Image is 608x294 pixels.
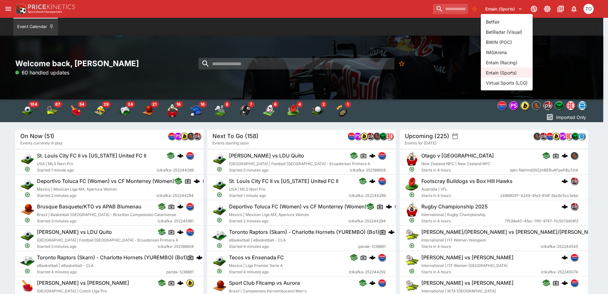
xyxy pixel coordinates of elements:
[481,37,533,47] li: BWIN (POC)
[481,78,533,88] li: Virtual Sports (LCG)
[481,17,533,27] li: Betfair
[481,27,533,37] li: BetRadar (Visual)
[481,57,533,67] li: Entain (Racing)
[481,47,533,57] li: IMGArena
[481,67,533,78] li: Entain (Sports)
